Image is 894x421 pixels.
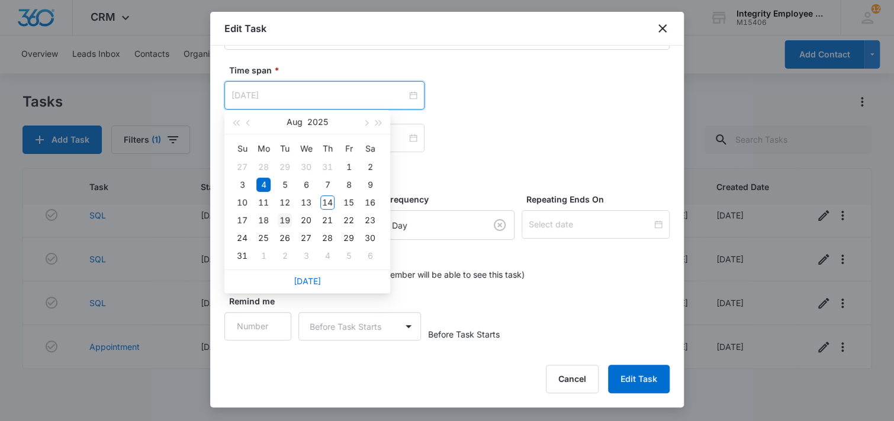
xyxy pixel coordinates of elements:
div: 6 [299,178,313,192]
td: 2025-08-04 [253,176,274,194]
div: 21 [320,213,335,227]
td: 2025-08-05 [274,176,295,194]
td: 2025-08-07 [317,176,338,194]
div: 1 [342,160,356,174]
td: 2025-08-22 [338,211,359,229]
td: 2025-08-19 [274,211,295,229]
th: Tu [274,139,295,158]
div: 2 [278,249,292,263]
input: Aug 4, 2025 [231,89,407,102]
th: Th [317,139,338,158]
div: 30 [299,160,313,174]
td: 2025-09-02 [274,247,295,265]
div: 25 [256,231,271,245]
div: 3 [299,249,313,263]
div: 22 [342,213,356,227]
td: 2025-07-29 [274,158,295,176]
div: 20 [299,213,313,227]
td: 2025-07-28 [253,158,274,176]
div: 28 [256,160,271,174]
div: 14 [320,195,335,210]
td: 2025-08-12 [274,194,295,211]
td: 2025-07-30 [295,158,317,176]
div: 11 [256,195,271,210]
td: 2025-08-09 [359,176,381,194]
td: 2025-08-28 [317,229,338,247]
td: 2025-09-05 [338,247,359,265]
div: 7 [320,178,335,192]
td: 2025-08-27 [295,229,317,247]
td: 2025-08-08 [338,176,359,194]
td: 2025-09-03 [295,247,317,265]
td: 2025-08-16 [359,194,381,211]
td: 2025-07-27 [231,158,253,176]
label: Remind me [229,295,296,307]
a: [DATE] [294,276,321,286]
div: 17 [235,213,249,227]
td: 2025-08-17 [231,211,253,229]
div: 29 [278,160,292,174]
div: 1 [256,249,271,263]
div: 5 [278,178,292,192]
div: 23 [363,213,377,227]
div: 27 [235,160,249,174]
button: close [655,21,670,36]
td: 2025-08-25 [253,229,274,247]
div: 2 [363,160,377,174]
div: 30 [363,231,377,245]
th: Su [231,139,253,158]
div: 4 [256,178,271,192]
td: 2025-08-30 [359,229,381,247]
label: Frequency [385,193,519,205]
div: 9 [363,178,377,192]
td: 2025-08-06 [295,176,317,194]
td: 2025-07-31 [317,158,338,176]
td: 2025-08-20 [295,211,317,229]
div: 10 [235,195,249,210]
div: 5 [342,249,356,263]
div: 12 [278,195,292,210]
td: 2025-08-03 [231,176,253,194]
button: 2025 [307,110,328,134]
label: Time span [229,64,674,76]
td: 2025-08-14 [317,194,338,211]
td: 2025-09-06 [359,247,381,265]
span: Before Task Starts [428,328,500,340]
td: 2025-08-31 [231,247,253,265]
div: 13 [299,195,313,210]
div: 19 [278,213,292,227]
div: 15 [342,195,356,210]
div: 31 [320,160,335,174]
td: 2025-08-02 [359,158,381,176]
td: 2025-08-11 [253,194,274,211]
div: 31 [235,249,249,263]
td: 2025-08-01 [338,158,359,176]
td: 2025-08-10 [231,194,253,211]
div: 28 [320,231,335,245]
td: 2025-08-18 [253,211,274,229]
th: Sa [359,139,381,158]
th: We [295,139,317,158]
div: 16 [363,195,377,210]
h1: Edit Task [224,21,266,36]
td: 2025-08-26 [274,229,295,247]
div: 26 [278,231,292,245]
div: 29 [342,231,356,245]
button: Cancel [546,365,599,393]
input: Number [224,312,291,340]
div: 24 [235,231,249,245]
td: 2025-08-29 [338,229,359,247]
th: Fr [338,139,359,158]
button: Edit Task [608,365,670,393]
td: 2025-09-01 [253,247,274,265]
td: 2025-08-15 [338,194,359,211]
div: 18 [256,213,271,227]
div: 6 [363,249,377,263]
td: 2025-08-21 [317,211,338,229]
td: 2025-09-04 [317,247,338,265]
input: Select date [529,218,652,231]
label: Repeating Ends On [526,193,674,205]
td: 2025-08-23 [359,211,381,229]
div: 27 [299,231,313,245]
button: Aug [287,110,303,134]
